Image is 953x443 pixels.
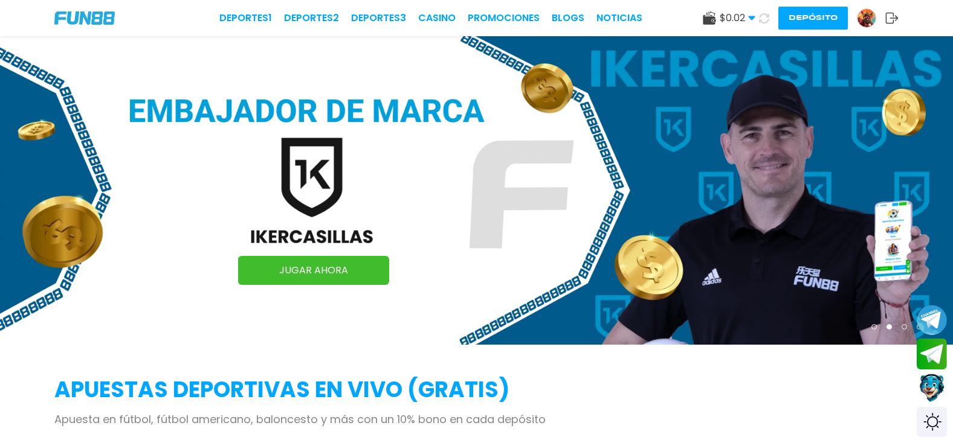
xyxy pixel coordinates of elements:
[858,9,876,27] img: Avatar
[418,11,456,25] a: CASINO
[778,7,848,30] button: Depósito
[54,411,899,427] p: Apuesta en fútbol, fútbol americano, baloncesto y más con un 10% bono en cada depósito
[219,11,272,25] a: Deportes1
[917,339,947,370] button: Join telegram
[284,11,339,25] a: Deportes2
[917,304,947,336] button: Join telegram channel
[917,372,947,404] button: Contact customer service
[238,256,389,285] a: JUGAR AHORA
[54,11,115,25] img: Company Logo
[720,11,755,25] span: $ 0.02
[857,8,885,28] a: Avatar
[552,11,584,25] a: BLOGS
[468,11,540,25] a: Promociones
[54,374,899,406] h2: APUESTAS DEPORTIVAS EN VIVO (gratis)
[596,11,642,25] a: NOTICIAS
[917,407,947,437] div: Switch theme
[351,11,406,25] a: Deportes3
